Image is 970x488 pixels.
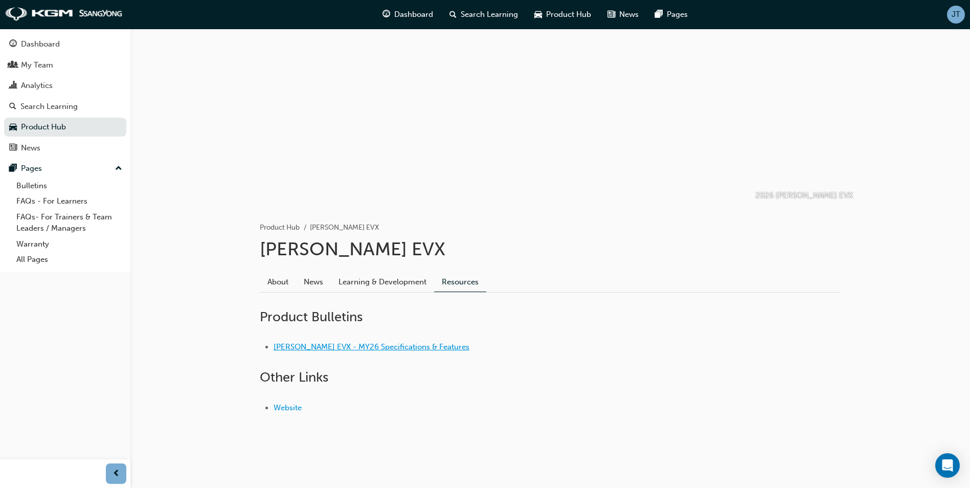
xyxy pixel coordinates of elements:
[274,342,469,351] a: [PERSON_NAME] EVX - MY26 Specifications & Features
[755,190,853,202] p: 2026 [PERSON_NAME] EVX
[112,468,120,480] span: prev-icon
[21,163,42,174] div: Pages
[4,118,126,137] a: Product Hub
[9,164,17,173] span: pages-icon
[4,35,126,54] a: Dashboard
[12,209,126,236] a: FAQs- For Trainers & Team Leaders / Managers
[9,123,17,132] span: car-icon
[4,76,126,95] a: Analytics
[260,272,296,292] a: About
[12,193,126,209] a: FAQs - For Learners
[655,8,663,21] span: pages-icon
[310,222,379,234] li: [PERSON_NAME] EVX
[274,403,302,412] a: Website
[9,102,16,112] span: search-icon
[4,159,126,178] button: Pages
[935,453,960,478] div: Open Intercom Messenger
[115,162,122,175] span: up-icon
[4,33,126,159] button: DashboardMy TeamAnalyticsSearch LearningProduct HubNews
[9,61,17,70] span: people-icon
[5,7,123,21] img: kgm
[9,81,17,91] span: chart-icon
[599,4,647,25] a: news-iconNews
[260,238,841,260] h1: [PERSON_NAME] EVX
[546,9,591,20] span: Product Hub
[667,9,688,20] span: Pages
[952,9,960,20] span: JT
[296,272,331,292] a: News
[619,9,639,20] span: News
[441,4,526,25] a: search-iconSearch Learning
[20,101,78,113] div: Search Learning
[374,4,441,25] a: guage-iconDashboard
[607,8,615,21] span: news-icon
[12,178,126,194] a: Bulletins
[9,40,17,49] span: guage-icon
[21,59,53,71] div: My Team
[12,236,126,252] a: Warranty
[21,80,53,92] div: Analytics
[260,369,841,386] h2: Other Links
[382,8,390,21] span: guage-icon
[4,56,126,75] a: My Team
[647,4,696,25] a: pages-iconPages
[9,144,17,153] span: news-icon
[260,309,841,325] h2: Product Bulletins
[526,4,599,25] a: car-iconProduct Hub
[21,142,40,154] div: News
[12,252,126,268] a: All Pages
[461,9,518,20] span: Search Learning
[947,6,965,24] button: JT
[260,223,300,232] a: Product Hub
[434,272,486,292] a: Resources
[331,272,434,292] a: Learning & Development
[394,9,433,20] span: Dashboard
[21,38,60,50] div: Dashboard
[534,8,542,21] span: car-icon
[4,97,126,116] a: Search Learning
[4,139,126,158] a: News
[449,8,457,21] span: search-icon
